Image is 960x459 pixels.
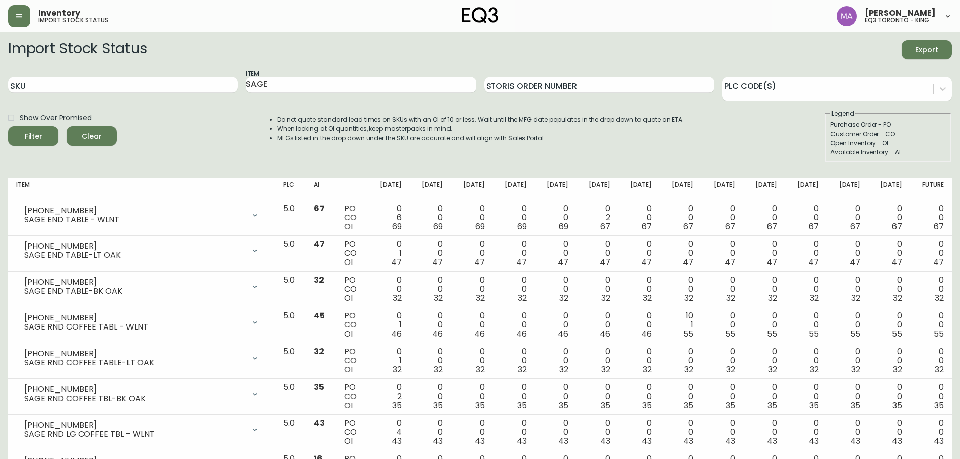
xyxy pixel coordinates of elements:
[934,435,944,447] span: 43
[935,364,944,375] span: 32
[275,200,306,236] td: 5.0
[751,347,777,374] div: 0 0
[306,178,336,200] th: AI
[459,383,485,410] div: 0 0
[432,256,443,268] span: 47
[600,435,610,447] span: 43
[793,311,819,339] div: 0 0
[314,346,324,357] span: 32
[892,435,902,447] span: 43
[918,311,944,339] div: 0 0
[392,400,402,411] span: 35
[892,400,902,411] span: 35
[344,311,360,339] div: PO CO
[809,435,819,447] span: 43
[459,276,485,303] div: 0 0
[642,435,652,447] span: 43
[868,178,910,200] th: [DATE]
[585,383,610,410] div: 0 0
[391,328,402,340] span: 46
[850,435,860,447] span: 43
[642,400,652,411] span: 35
[918,383,944,410] div: 0 0
[314,310,325,321] span: 45
[585,311,610,339] div: 0 0
[275,379,306,415] td: 5.0
[517,400,527,411] span: 35
[851,400,860,411] span: 35
[585,419,610,446] div: 0 0
[543,204,568,231] div: 0 0
[474,328,485,340] span: 46
[559,221,568,232] span: 69
[558,328,568,340] span: 46
[277,115,684,124] li: Do not quote standard lead times on SKUs with an OI of 10 or less. Wait until the MFG date popula...
[475,221,485,232] span: 69
[344,204,360,231] div: PO CO
[751,311,777,339] div: 0 0
[344,256,353,268] span: OI
[793,347,819,374] div: 0 0
[344,364,353,375] span: OI
[577,178,618,200] th: [DATE]
[8,40,147,59] h2: Import Stock Status
[892,328,902,340] span: 55
[501,240,527,267] div: 0 0
[24,251,245,260] div: SAGE END TABLE-LT OAK
[837,6,857,26] img: 4f0989f25cbf85e7eb2537583095d61e
[16,311,267,334] div: [PHONE_NUMBER]SAGE RND COFFEE TABL - WLNT
[793,419,819,446] div: 0 0
[668,204,693,231] div: 0 0
[601,364,610,375] span: 32
[344,276,360,303] div: PO CO
[24,430,245,439] div: SAGE RND LG COFFEE TBL - WLNT
[344,328,353,340] span: OI
[433,435,443,447] span: 43
[684,364,693,375] span: 32
[24,242,245,251] div: [PHONE_NUMBER]
[559,400,568,411] span: 35
[768,292,777,304] span: 32
[501,347,527,374] div: 0 0
[16,383,267,405] div: [PHONE_NUMBER]SAGE RND COFFEE TBL-BK OAK
[626,311,652,339] div: 0 0
[835,276,861,303] div: 0 0
[517,435,527,447] span: 43
[684,292,693,304] span: 32
[418,204,443,231] div: 0 0
[368,178,410,200] th: [DATE]
[830,139,945,148] div: Open Inventory - OI
[918,419,944,446] div: 0 0
[8,178,275,200] th: Item
[918,204,944,231] div: 0 0
[918,240,944,267] div: 0 0
[892,221,902,232] span: 67
[751,383,777,410] div: 0 0
[918,276,944,303] div: 0 0
[275,236,306,272] td: 5.0
[601,292,610,304] span: 32
[751,204,777,231] div: 0 0
[767,328,777,340] span: 55
[641,328,652,340] span: 46
[516,256,527,268] span: 47
[809,400,819,411] span: 35
[876,276,902,303] div: 0 0
[501,311,527,339] div: 0 0
[493,178,535,200] th: [DATE]
[830,148,945,157] div: Available Inventory - AI
[809,328,819,340] span: 55
[376,240,402,267] div: 0 1
[393,292,402,304] span: 32
[344,347,360,374] div: PO CO
[810,364,819,375] span: 32
[668,419,693,446] div: 0 0
[793,276,819,303] div: 0 0
[38,17,108,23] h5: import stock status
[891,256,902,268] span: 47
[418,240,443,267] div: 0 0
[585,240,610,267] div: 0 0
[767,435,777,447] span: 43
[277,134,684,143] li: MFGs listed in the drop down under the SKU are accurate and will align with Sales Portal.
[876,204,902,231] div: 0 0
